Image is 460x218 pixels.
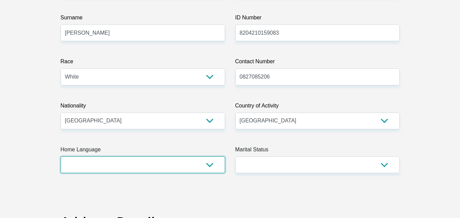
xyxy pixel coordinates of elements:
[235,24,400,41] input: ID Number
[235,57,400,68] label: Contact Number
[235,14,400,24] label: ID Number
[235,146,400,156] label: Marital Status
[235,102,400,113] label: Country of Activity
[235,68,400,85] input: Contact Number
[61,146,225,156] label: Home Language
[61,57,225,68] label: Race
[61,102,225,113] label: Nationality
[61,24,225,41] input: Surname
[61,14,225,24] label: Surname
